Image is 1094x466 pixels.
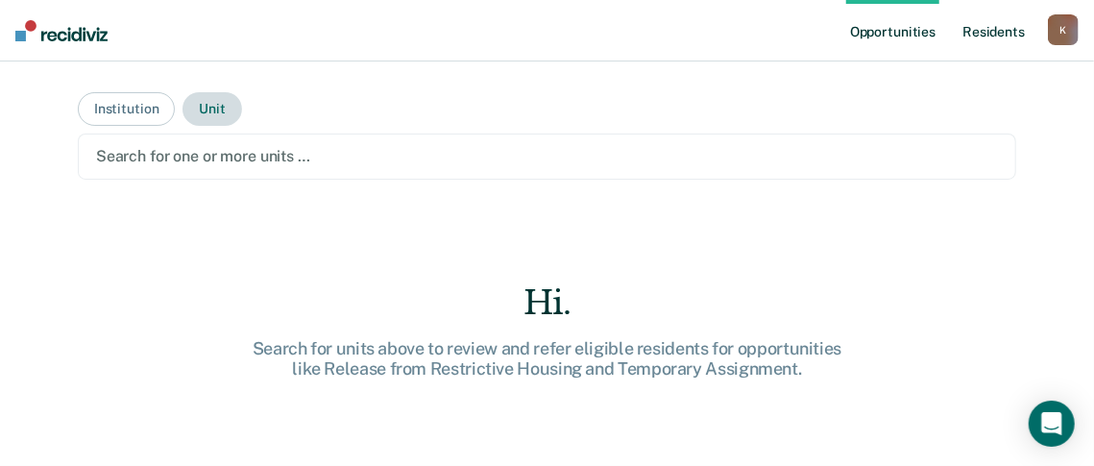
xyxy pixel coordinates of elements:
button: K [1048,14,1079,45]
button: Unit [182,92,241,126]
div: Hi. [240,283,855,323]
img: Recidiviz [15,20,108,41]
button: Institution [78,92,175,126]
div: Open Intercom Messenger [1029,401,1075,447]
div: Search for units above to review and refer eligible residents for opportunities like Release from... [240,338,855,380]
